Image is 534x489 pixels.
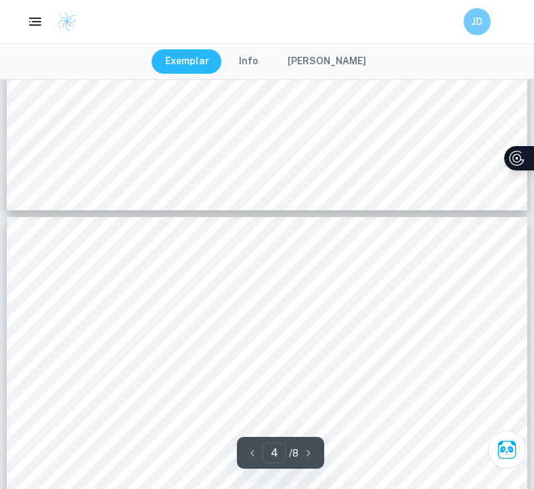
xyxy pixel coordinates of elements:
button: Exemplar [152,49,223,74]
p: / 8 [289,446,298,461]
button: Info [225,49,271,74]
button: Ask Clai [488,431,526,469]
a: Clastify logo [49,11,77,32]
button: JD [464,8,491,35]
h6: JD [470,14,485,29]
button: [PERSON_NAME] [274,49,380,74]
img: Clastify logo [57,11,77,32]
